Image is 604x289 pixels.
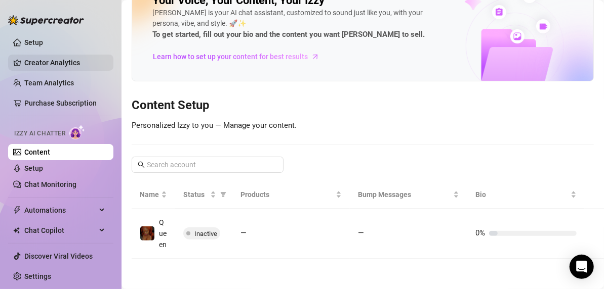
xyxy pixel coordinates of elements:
[467,181,585,209] th: Bio
[132,98,594,114] h3: Content Setup
[475,189,569,200] span: Bio
[183,189,208,200] span: Status
[24,164,43,172] a: Setup
[132,121,297,130] span: Personalized Izzy to you — Manage your content.
[240,189,334,200] span: Products
[24,79,74,87] a: Team Analytics
[24,148,50,156] a: Content
[14,129,65,138] span: Izzy AI Chatter
[475,228,485,237] span: 0%
[132,181,175,209] th: Name
[220,191,226,198] span: filter
[13,206,21,214] span: thunderbolt
[24,252,93,260] a: Discover Viral Videos
[358,228,364,237] span: —
[240,228,247,237] span: —
[358,189,451,200] span: Bump Messages
[24,99,97,107] a: Purchase Subscription
[24,180,76,188] a: Chat Monitoring
[24,222,96,238] span: Chat Copilot
[24,202,96,218] span: Automations
[152,30,425,39] strong: To get started, fill out your bio and the content you want [PERSON_NAME] to sell.
[8,15,84,25] img: logo-BBDzfeDw.svg
[152,8,447,41] div: [PERSON_NAME] is your AI chat assistant, customized to sound just like you, with your persona, vi...
[159,218,167,249] span: Queen
[140,189,159,200] span: Name
[350,181,467,209] th: Bump Messages
[310,52,320,62] span: arrow-right
[69,125,85,139] img: AI Chatter
[24,55,105,71] a: Creator Analytics
[13,227,20,234] img: Chat Copilot
[152,49,327,65] a: Learn how to set up your content for best results
[153,51,308,62] span: Learn how to set up your content for best results
[232,181,350,209] th: Products
[138,161,145,168] span: search
[147,159,269,170] input: Search account
[218,187,228,202] span: filter
[140,226,154,240] img: Queen
[24,38,43,46] a: Setup
[24,272,51,280] a: Settings
[175,181,232,209] th: Status
[570,255,594,279] div: Open Intercom Messenger
[194,230,217,237] span: Inactive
